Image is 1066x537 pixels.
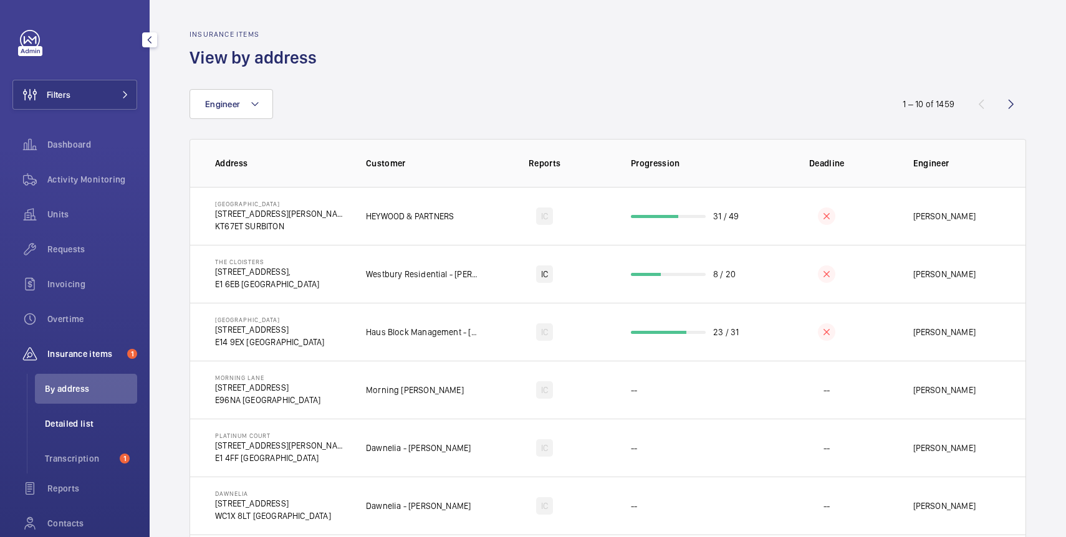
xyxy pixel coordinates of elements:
[913,384,976,396] p: [PERSON_NAME]
[45,383,137,395] span: By address
[631,500,637,512] p: --
[913,442,976,454] p: [PERSON_NAME]
[190,89,273,119] button: Engineer
[215,381,320,394] p: [STREET_ADDRESS]
[913,210,976,222] p: [PERSON_NAME]
[713,268,736,280] p: 8 / 20
[366,326,479,338] p: Haus Block Management - [GEOGRAPHIC_DATA]
[190,46,324,69] h1: View by address
[47,173,137,186] span: Activity Monitoring
[824,500,830,512] p: --
[47,278,137,290] span: Invoicing
[536,497,553,515] div: IC
[631,157,761,169] p: Progression
[47,88,70,101] span: Filters
[47,517,137,530] span: Contacts
[913,326,976,338] p: [PERSON_NAME]
[47,482,137,495] span: Reports
[536,323,553,341] div: IC
[631,384,637,396] p: --
[120,454,130,463] span: 1
[215,374,320,381] p: Morning Lane
[215,452,346,464] p: E1 4FF [GEOGRAPHIC_DATA]
[903,98,954,110] div: 1 – 10 of 1459
[366,384,464,396] p: Morning [PERSON_NAME]
[713,210,739,222] p: 31 / 49
[127,349,137,359] span: 1
[913,500,976,512] p: [PERSON_NAME]
[215,278,319,290] p: E1 6EB [GEOGRAPHIC_DATA]
[215,157,346,169] p: Address
[366,500,471,512] p: Dawnelia - [PERSON_NAME]
[366,442,471,454] p: Dawnelia - [PERSON_NAME]
[631,442,637,454] p: --
[913,268,976,280] p: [PERSON_NAME]
[215,258,319,265] p: The Cloisters
[536,207,553,225] div: IC
[47,243,137,255] span: Requests
[824,442,830,454] p: --
[713,326,739,338] p: 23 / 31
[45,417,137,430] span: Detailed list
[215,220,346,232] p: KT67ET SURBITON
[190,30,324,39] h2: Insurance items
[47,313,137,325] span: Overtime
[45,452,115,465] span: Transcription
[47,138,137,151] span: Dashboard
[215,510,331,522] p: WC1X 8LT [GEOGRAPHIC_DATA]
[536,381,553,399] div: IC
[215,432,346,439] p: Platinum Court
[769,157,885,169] p: Deadline
[12,80,137,110] button: Filters
[366,210,454,222] p: HEYWOOD & PARTNERS
[215,323,325,336] p: [STREET_ADDRESS]
[536,439,553,457] div: IC
[824,384,830,396] p: --
[215,207,346,220] p: [STREET_ADDRESS][PERSON_NAME]
[215,316,325,323] p: [GEOGRAPHIC_DATA]
[47,208,137,221] span: Units
[913,157,1001,169] p: Engineer
[47,348,122,360] span: Insurance items
[215,336,325,348] p: E14 9EX [GEOGRAPHIC_DATA]
[215,439,346,452] p: [STREET_ADDRESS][PERSON_NAME],
[487,157,603,169] p: Reports
[536,265,553,283] div: IC
[215,394,320,406] p: E96NA [GEOGRAPHIC_DATA]
[205,99,240,109] span: Engineer
[215,490,331,497] p: Dawnelia
[215,265,319,278] p: [STREET_ADDRESS],
[215,497,331,510] p: [STREET_ADDRESS]
[366,268,479,280] p: Westbury Residential - [PERSON_NAME]
[215,200,346,207] p: [GEOGRAPHIC_DATA]
[366,157,479,169] p: Customer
